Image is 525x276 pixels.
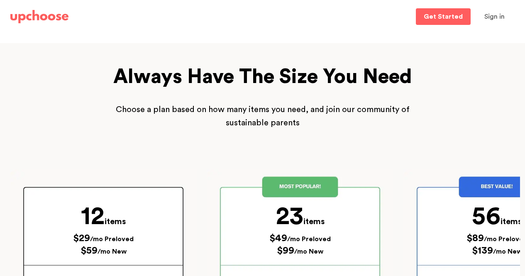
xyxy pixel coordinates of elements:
[474,8,515,25] button: Sign in
[90,236,134,242] span: /mo Preloved
[493,248,522,255] span: /mo New
[10,10,68,23] img: UpChoose
[416,8,471,25] a: Get Started
[472,246,493,256] span: $139
[303,217,325,226] span: items
[269,233,287,243] span: $49
[277,246,294,256] span: $99
[424,13,463,20] p: Get Started
[484,13,505,20] span: Sign in
[287,236,331,242] span: /mo Preloved
[501,217,522,226] span: items
[472,204,501,229] span: 56
[113,67,412,87] span: Always Have The Size You Need
[10,8,68,25] a: UpChoose
[73,233,90,243] span: $29
[276,204,303,229] span: 23
[466,233,484,243] span: $89
[98,248,127,255] span: /mo New
[116,105,410,127] span: Choose a plan based on how many items you need, and join our community of sustainable parents
[81,204,105,229] span: 12
[294,248,323,255] span: /mo New
[105,217,126,226] span: items
[81,246,98,256] span: $59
